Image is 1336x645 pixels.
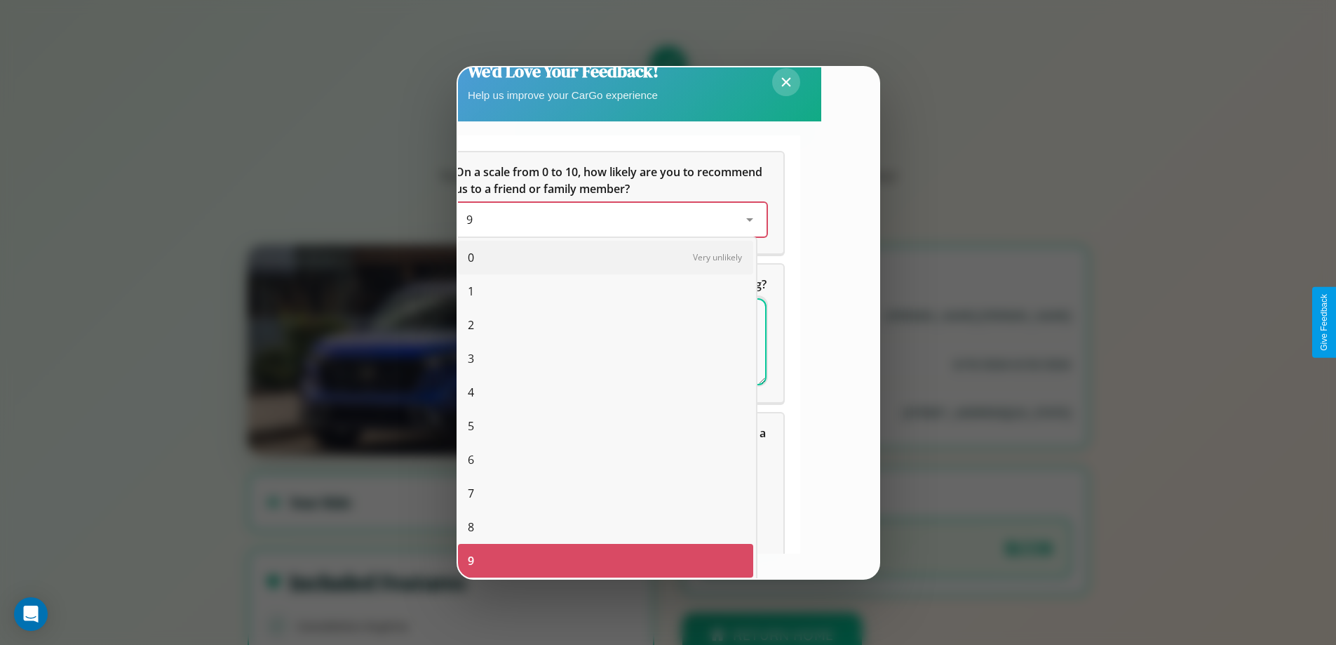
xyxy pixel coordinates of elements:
[458,375,753,409] div: 4
[14,597,48,631] div: Open Intercom Messenger
[455,164,767,197] h5: On a scale from 0 to 10, how likely are you to recommend us to a friend or family member?
[455,277,767,292] span: What can we do to make your experience more satisfying?
[468,418,474,434] span: 5
[458,544,753,578] div: 9
[458,241,753,274] div: 0
[468,350,474,367] span: 3
[458,342,753,375] div: 3
[468,451,474,468] span: 6
[438,152,783,253] div: On a scale from 0 to 10, how likely are you to recommend us to a friend or family member?
[468,317,474,333] span: 2
[458,510,753,544] div: 8
[458,443,753,477] div: 6
[468,485,474,502] span: 7
[458,477,753,510] div: 7
[466,212,473,227] span: 9
[458,308,753,342] div: 2
[468,384,474,401] span: 4
[458,578,753,611] div: 10
[468,552,474,569] span: 9
[1319,294,1329,351] div: Give Feedback
[455,425,769,458] span: Which of the following features do you value the most in a vehicle?
[458,274,753,308] div: 1
[468,60,659,83] h2: We'd Love Your Feedback!
[468,86,659,105] p: Help us improve your CarGo experience
[693,251,742,263] span: Very unlikely
[458,409,753,443] div: 5
[468,283,474,300] span: 1
[455,164,765,197] span: On a scale from 0 to 10, how likely are you to recommend us to a friend or family member?
[455,203,767,237] div: On a scale from 0 to 10, how likely are you to recommend us to a friend or family member?
[468,519,474,536] span: 8
[468,249,474,266] span: 0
